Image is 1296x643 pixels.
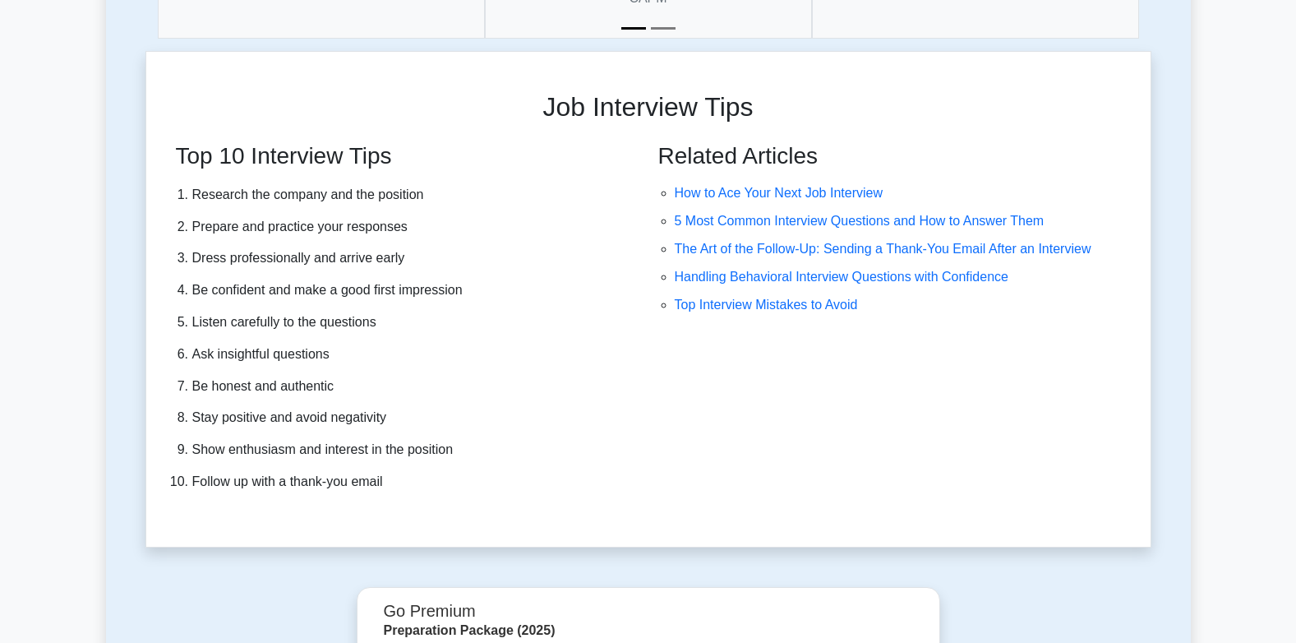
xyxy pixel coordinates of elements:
[192,470,629,494] li: Follow up with a thank-you email
[176,142,629,170] h3: Top 10 Interview Tips
[621,19,646,38] button: Slide 1
[675,242,1091,256] a: The Art of the Follow-Up: Sending a Thank-You Email After an Interview
[192,247,629,271] li: Dress professionally and arrive early
[675,186,883,200] a: How to Ace Your Next Job Interview
[192,311,629,335] li: Listen carefully to the questions
[192,406,629,430] li: Stay positive and avoid negativity
[192,438,629,462] li: Show enthusiasm and interest in the position
[192,375,629,399] li: Be honest and authentic
[675,214,1045,228] a: 5 Most Common Interview Questions and How to Answer Them
[146,91,1151,123] h2: Job Interview Tips
[675,270,1008,284] a: Handling Behavioral Interview Questions with Confidence
[192,279,629,303] li: Be confident and make a good first impression
[651,19,676,38] button: Slide 2
[658,142,1131,170] h3: Related Articles
[192,183,629,207] li: Research the company and the position
[675,298,858,312] a: Top Interview Mistakes to Avoid
[192,215,629,239] li: Prepare and practice your responses
[192,343,629,367] li: Ask insightful questions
